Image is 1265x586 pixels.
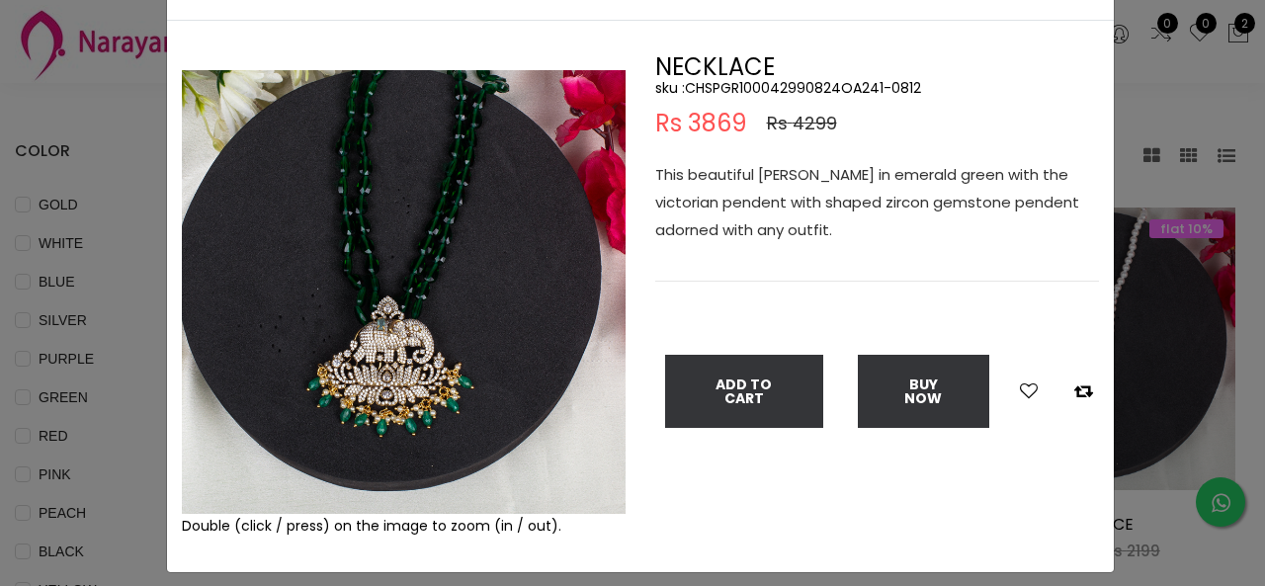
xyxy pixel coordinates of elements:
h2: NECKLACE [655,55,1099,79]
span: Rs 3869 [655,112,747,135]
img: Example [182,70,626,514]
button: Add To Cart [665,355,823,428]
button: Add to compare [1068,378,1099,404]
h5: sku : CHSPGR100042990824OA241-0812 [655,79,1099,97]
p: This beautiful [PERSON_NAME] in emerald green with the victorian pendent with shaped zircon gemst... [655,161,1099,244]
span: Rs 4299 [767,112,837,135]
button: Add to wishlist [1014,378,1044,404]
div: Double (click / press) on the image to zoom (in / out). [182,514,626,538]
button: Buy Now [858,355,989,428]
